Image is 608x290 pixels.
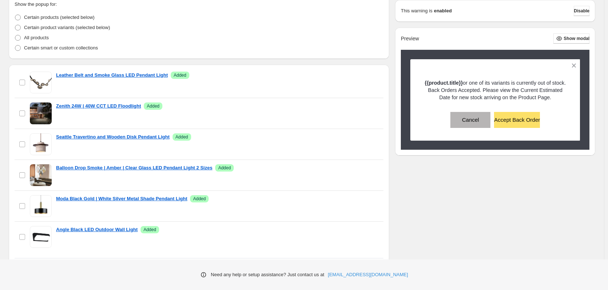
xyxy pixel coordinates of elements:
[56,164,212,172] a: Balloon Drop Smoke | Amber | Clear Glass LED Pendant Light 2 Sizes
[425,80,463,86] strong: {{product.title}}
[15,1,57,7] span: Show the popup for:
[24,34,49,41] p: All products
[193,196,206,202] span: Added
[450,112,490,128] button: Cancel
[175,134,188,140] span: Added
[56,133,170,141] a: Seattle Travertino and Wooden Disk Pendant Light
[494,112,540,128] button: Accept Back Order
[174,72,186,78] span: Added
[218,165,231,171] span: Added
[30,133,52,155] img: Seattle Travertino and Wooden Disk Pendant Light
[401,36,419,42] h2: Preview
[56,72,168,79] a: Leather Belt and Smoke Glass LED Pendant Light
[30,195,52,217] img: Moda Black Gold | White Silver Metal Shade Pendant Light
[553,33,589,44] button: Show modal
[24,15,95,20] span: Certain products (selected below)
[30,102,52,124] img: Zenith 24W | 40W CCT LED Floodlight
[56,102,141,110] a: Zenith 24W | 40W CCT LED Floodlight
[30,72,52,93] img: Leather Belt and Smoke Glass LED Pendant Light
[434,7,452,15] strong: enabled
[56,226,138,233] a: Angle Black LED Outdoor Wall Light
[143,227,156,233] span: Added
[401,7,433,15] p: This warning is
[423,79,568,101] p: or one of its variants is currently out of stock. Back Orders Accepted. Please view the Current E...
[24,44,98,52] p: Certain smart or custom collections
[328,271,408,278] a: [EMAIL_ADDRESS][DOMAIN_NAME]
[30,226,52,248] img: Angle Black LED Outdoor Wall Light
[574,8,589,14] span: Disable
[56,195,187,202] a: Moda Black Gold | White Silver Metal Shade Pendant Light
[574,6,589,16] button: Disable
[147,103,159,109] span: Added
[30,164,52,186] img: Balloon Drop Smoke | Amber | Clear Glass LED Pendant Light 2 Sizes
[24,25,110,30] span: Certain product variants (selected below)
[564,36,589,41] span: Show modal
